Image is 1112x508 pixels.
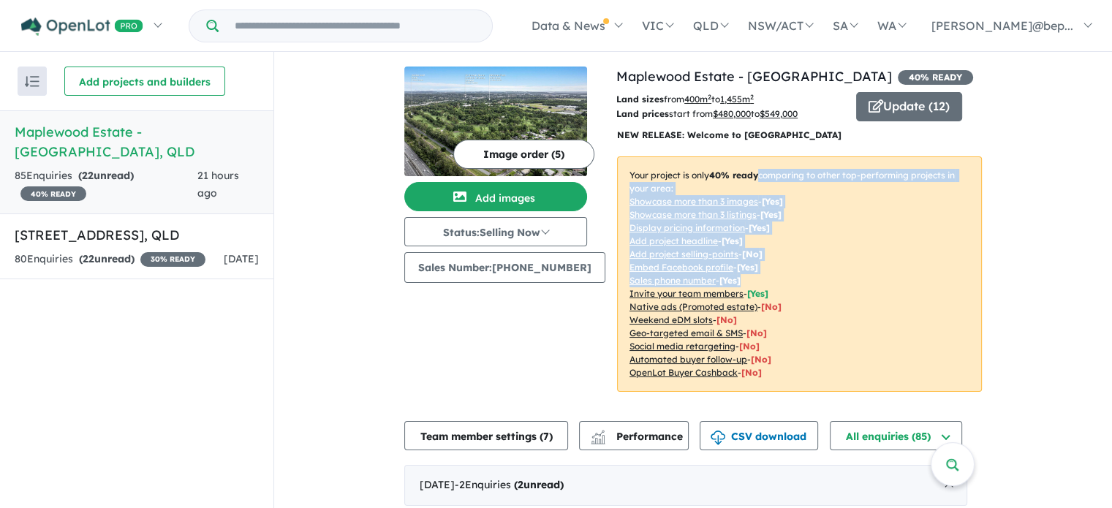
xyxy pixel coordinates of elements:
[15,167,197,202] div: 85 Enquir ies
[25,76,39,87] img: sort.svg
[741,367,762,378] span: [No]
[709,170,758,181] b: 40 % ready
[629,341,735,352] u: Social media retargeting
[593,430,683,443] span: Performance
[404,465,967,506] div: [DATE]
[404,252,605,283] button: Sales Number:[PHONE_NUMBER]
[711,94,754,105] span: to
[720,94,754,105] u: 1,455 m
[404,67,587,176] img: Maplewood Estate - Wacol
[742,249,763,259] span: [ No ]
[898,70,973,85] span: 40 % READY
[617,156,982,392] p: Your project is only comparing to other top-performing projects in your area: - - - - - - - - - -...
[629,222,745,233] u: Display pricing information
[78,169,134,182] strong: ( unread)
[751,354,771,365] span: [No]
[700,421,818,450] button: CSV download
[761,301,782,312] span: [No]
[15,122,259,162] h5: Maplewood Estate - [GEOGRAPHIC_DATA] , QLD
[708,93,711,101] sup: 2
[140,252,205,267] span: 30 % READY
[591,435,605,444] img: bar-chart.svg
[747,288,768,299] span: [ Yes ]
[404,217,587,246] button: Status:Selling Now
[746,327,767,338] span: [No]
[617,128,982,143] p: NEW RELEASE: Welcome to [GEOGRAPHIC_DATA]
[79,252,135,265] strong: ( unread)
[514,478,564,491] strong: ( unread)
[719,275,741,286] span: [ Yes ]
[616,108,669,119] b: Land prices
[616,107,845,121] p: start from
[20,186,86,201] span: 40 % READY
[224,252,259,265] span: [DATE]
[629,288,744,299] u: Invite your team members
[616,68,892,85] a: Maplewood Estate - [GEOGRAPHIC_DATA]
[82,169,94,182] span: 22
[713,108,751,119] u: $ 480,000
[83,252,94,265] span: 22
[760,108,798,119] u: $ 549,000
[629,354,747,365] u: Automated buyer follow-up
[629,314,713,325] u: Weekend eDM slots
[629,301,757,312] u: Native ads (Promoted estate)
[629,327,743,338] u: Geo-targeted email & SMS
[856,92,962,121] button: Update (12)
[543,430,549,443] span: 7
[197,169,239,200] span: 21 hours ago
[616,94,664,105] b: Land sizes
[629,209,757,220] u: Showcase more than 3 listings
[749,222,770,233] span: [ Yes ]
[629,249,738,259] u: Add project selling-points
[404,421,568,450] button: Team member settings (7)
[931,18,1073,33] span: [PERSON_NAME]@bep...
[455,478,564,491] span: - 2 Enquir ies
[518,478,523,491] span: 2
[830,421,962,450] button: All enquiries (85)
[711,431,725,445] img: download icon
[629,262,733,273] u: Embed Facebook profile
[222,10,489,42] input: Try estate name, suburb, builder or developer
[684,94,711,105] u: 400 m
[739,341,760,352] span: [No]
[579,421,689,450] button: Performance
[629,275,716,286] u: Sales phone number
[591,430,605,438] img: line-chart.svg
[722,235,743,246] span: [ Yes ]
[716,314,737,325] span: [No]
[629,196,758,207] u: Showcase more than 3 images
[21,18,143,36] img: Openlot PRO Logo White
[404,182,587,211] button: Add images
[453,140,594,169] button: Image order (5)
[750,93,754,101] sup: 2
[15,251,205,268] div: 80 Enquir ies
[616,92,845,107] p: from
[64,67,225,96] button: Add projects and builders
[762,196,783,207] span: [ Yes ]
[629,235,718,246] u: Add project headline
[737,262,758,273] span: [ Yes ]
[629,367,738,378] u: OpenLot Buyer Cashback
[15,225,259,245] h5: [STREET_ADDRESS] , QLD
[760,209,782,220] span: [ Yes ]
[751,108,798,119] span: to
